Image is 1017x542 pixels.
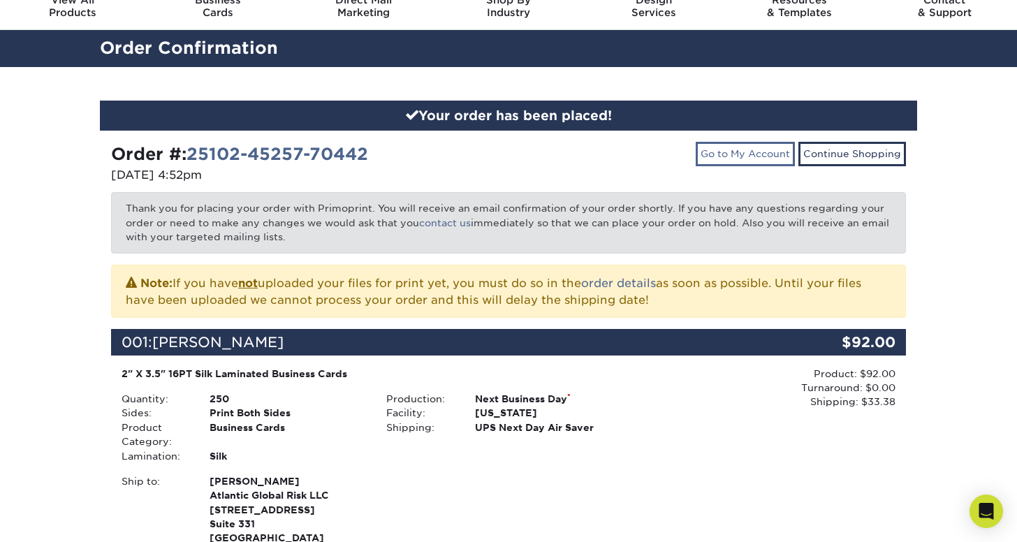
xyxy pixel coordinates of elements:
span: Suite 331 [210,517,365,531]
div: Product Category: [111,420,199,449]
span: [PERSON_NAME] [210,474,365,488]
span: [STREET_ADDRESS] [210,503,365,517]
a: order details [581,277,656,290]
div: Next Business Day [464,392,641,406]
span: Atlantic Global Risk LLC [210,488,365,502]
span: [PERSON_NAME] [152,334,284,351]
div: 001: [111,329,773,356]
b: not [238,277,258,290]
a: 25102-45257-70442 [186,144,368,164]
a: contact us [419,217,471,228]
strong: Note: [140,277,173,290]
div: Lamination: [111,449,199,463]
div: Print Both Sides [199,406,376,420]
div: Your order has been placed! [100,101,917,131]
div: Business Cards [199,420,376,449]
div: Production: [376,392,464,406]
p: Thank you for placing your order with Primoprint. You will receive an email confirmation of your ... [111,192,906,253]
div: Sides: [111,406,199,420]
div: Product: $92.00 Turnaround: $0.00 Shipping: $33.38 [641,367,895,409]
p: If you have uploaded your files for print yet, you must do so in the as soon as possible. Until y... [126,274,891,309]
div: $92.00 [773,329,906,356]
div: 2" X 3.5" 16PT Silk Laminated Business Cards [122,367,631,381]
a: Go to My Account [696,142,795,166]
div: 250 [199,392,376,406]
div: UPS Next Day Air Saver [464,420,641,434]
p: [DATE] 4:52pm [111,167,498,184]
a: Continue Shopping [798,142,906,166]
div: Facility: [376,406,464,420]
strong: Order #: [111,144,368,164]
div: Silk [199,449,376,463]
h2: Order Confirmation [89,36,928,61]
div: Shipping: [376,420,464,434]
div: [US_STATE] [464,406,641,420]
div: Quantity: [111,392,199,406]
div: Open Intercom Messenger [970,495,1003,528]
